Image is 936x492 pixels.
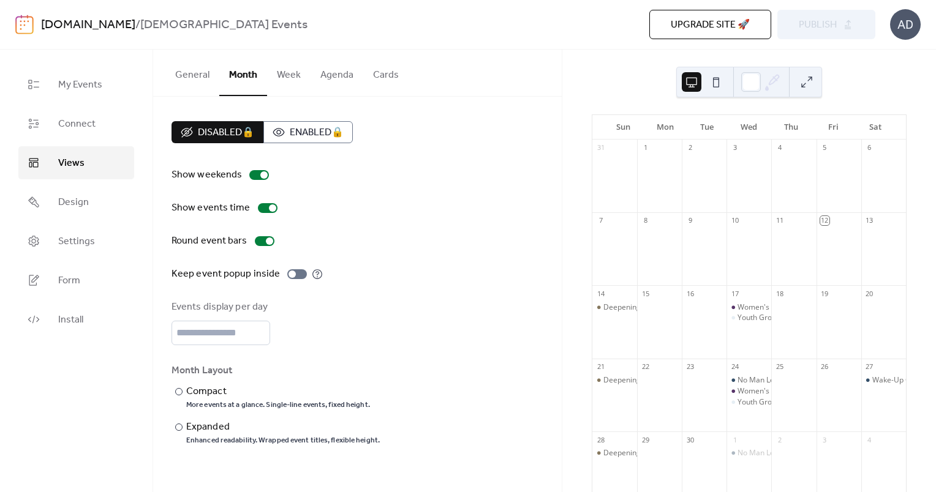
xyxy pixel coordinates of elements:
[58,313,83,327] span: Install
[820,216,829,225] div: 12
[596,435,605,444] div: 28
[727,448,771,458] div: No Man Left Behind Men's Bible Study
[775,289,784,298] div: 18
[186,436,380,445] div: Enhanced readability. Wrapped event titles, flexible height.
[770,115,812,140] div: Thu
[820,143,829,152] div: 5
[18,146,134,179] a: Views
[775,143,784,152] div: 4
[854,115,896,140] div: Sat
[775,216,784,225] div: 11
[685,289,695,298] div: 16
[728,115,771,140] div: Wed
[641,289,650,298] div: 15
[865,289,874,298] div: 20
[592,448,637,458] div: Deepening Your Roots Adult Bible Study Sunday School
[861,375,906,386] div: Wake-Up Call, Men of God: Promise Keepers Event
[58,78,102,92] span: My Events
[820,435,829,444] div: 3
[730,143,739,152] div: 3
[592,302,637,313] div: Deepening Your Roots Adult Bible Study Sunday School
[18,185,134,218] a: Design
[727,313,771,323] div: Youth Group
[18,303,134,336] a: Install
[812,115,855,140] div: Fri
[219,50,267,96] button: Month
[603,375,853,386] div: Deepening Your Roots Adult [DEMOGRAPHIC_DATA] Study [DATE] School
[890,9,921,40] div: AD
[172,300,268,315] div: Events display per day
[18,264,134,297] a: Form
[727,302,771,313] div: Women's Bible Study "Finding I AM"
[18,225,134,258] a: Settings
[172,363,541,378] div: Month Layout
[641,362,650,371] div: 22
[363,50,409,95] button: Cards
[15,15,34,34] img: logo
[592,375,637,386] div: Deepening Your Roots Adult Bible Study Sunday School
[738,313,780,323] div: Youth Group
[738,375,931,386] div: No Man Left Behind Men's [DEMOGRAPHIC_DATA] Study
[641,435,650,444] div: 29
[671,18,750,32] span: Upgrade site 🚀
[172,267,280,281] div: Keep event popup inside
[686,115,728,140] div: Tue
[140,13,308,37] b: [DEMOGRAPHIC_DATA] Events
[186,384,368,399] div: Compact
[311,50,363,95] button: Agenda
[685,143,695,152] div: 2
[865,143,874,152] div: 6
[596,143,605,152] div: 31
[865,216,874,225] div: 13
[644,115,686,140] div: Mon
[685,216,695,225] div: 9
[172,168,242,182] div: Show weekends
[41,13,135,37] a: [DOMAIN_NAME]
[685,362,695,371] div: 23
[865,362,874,371] div: 27
[730,289,739,298] div: 17
[267,50,311,95] button: Week
[603,302,853,313] div: Deepening Your Roots Adult [DEMOGRAPHIC_DATA] Study [DATE] School
[596,216,605,225] div: 7
[865,435,874,444] div: 4
[58,117,96,132] span: Connect
[58,234,95,249] span: Settings
[186,420,377,434] div: Expanded
[18,68,134,101] a: My Events
[738,302,923,313] div: Women's [DEMOGRAPHIC_DATA] Study "Finding I AM"
[820,289,829,298] div: 19
[172,234,247,248] div: Round event bars
[685,435,695,444] div: 30
[58,274,80,288] span: Form
[602,115,644,140] div: Sun
[596,289,605,298] div: 14
[186,400,370,410] div: More events at a glance. Single-line events, fixed height.
[730,362,739,371] div: 24
[58,195,89,210] span: Design
[738,386,923,397] div: Women's [DEMOGRAPHIC_DATA] Study "Finding I AM"
[730,216,739,225] div: 10
[730,435,739,444] div: 1
[603,448,853,458] div: Deepening Your Roots Adult [DEMOGRAPHIC_DATA] Study [DATE] School
[738,448,931,458] div: No Man Left Behind Men's [DEMOGRAPHIC_DATA] Study
[641,216,650,225] div: 8
[135,13,140,37] b: /
[649,10,771,39] button: Upgrade site 🚀
[641,143,650,152] div: 1
[727,397,771,408] div: Youth Group
[775,435,784,444] div: 2
[820,362,829,371] div: 26
[18,107,134,140] a: Connect
[738,397,780,408] div: Youth Group
[775,362,784,371] div: 25
[727,386,771,397] div: Women's Bible Study "Finding I AM"
[58,156,85,171] span: Views
[172,201,251,215] div: Show events time
[596,362,605,371] div: 21
[165,50,219,95] button: General
[727,375,771,386] div: No Man Left Behind Men's Bible Study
